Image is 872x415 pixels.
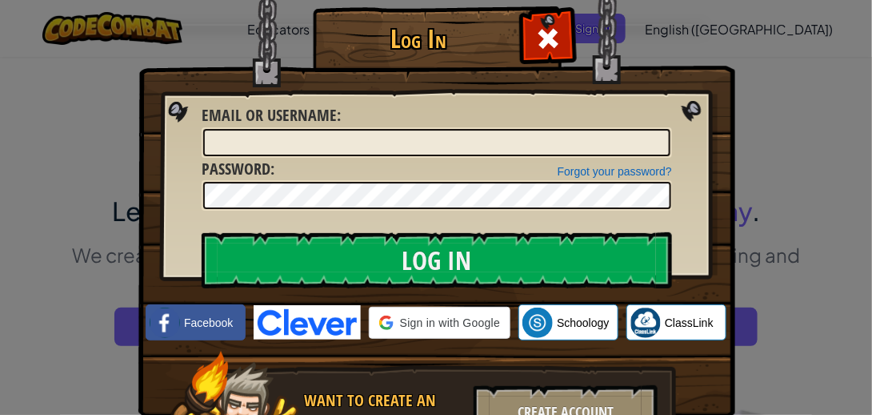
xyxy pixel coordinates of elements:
[202,104,337,126] span: Email or Username
[202,104,341,127] label: :
[665,315,714,331] span: ClassLink
[202,158,274,181] label: :
[557,315,609,331] span: Schoology
[317,25,521,53] h1: Log In
[184,315,233,331] span: Facebook
[254,305,361,340] img: clever-logo-blue.png
[558,165,672,178] a: Forgot your password?
[150,308,180,338] img: facebook_small.png
[522,308,553,338] img: schoology.png
[630,308,661,338] img: classlink-logo-small.png
[202,158,270,179] span: Password
[400,315,500,331] span: Sign in with Google
[202,232,672,288] input: Log In
[369,307,510,339] div: Sign in with Google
